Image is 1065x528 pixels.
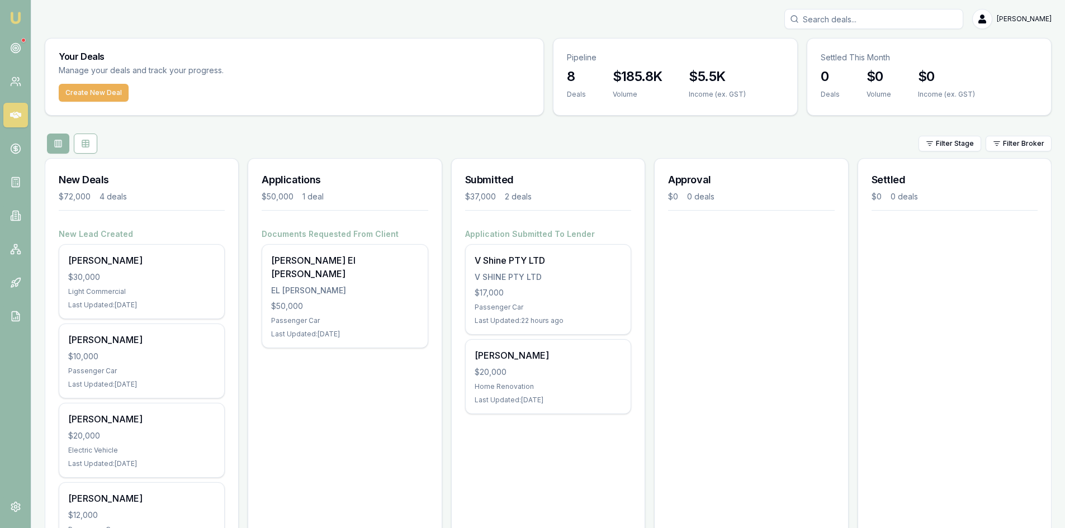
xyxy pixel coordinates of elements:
div: $50,000 [262,191,294,202]
div: [PERSON_NAME] [475,349,622,362]
h3: $0 [867,68,891,85]
div: $20,000 [68,430,215,441]
div: $72,000 [59,191,91,202]
p: Pipeline [567,52,784,63]
div: Last Updated: [DATE] [271,330,418,339]
div: Last Updated: [DATE] [68,459,215,468]
div: [PERSON_NAME] [68,492,215,505]
div: Last Updated: [DATE] [475,396,622,405]
h3: Submitted [465,172,631,188]
div: $0 [668,191,678,202]
div: Passenger Car [271,316,418,325]
h3: Settled [872,172,1038,188]
h3: New Deals [59,172,225,188]
button: Filter Stage [919,136,981,151]
div: Last Updated: 22 hours ago [475,316,622,325]
h3: Applications [262,172,428,188]
div: V SHINE PTY LTD [475,272,622,283]
div: $20,000 [475,367,622,378]
div: $10,000 [68,351,215,362]
div: [PERSON_NAME] [68,333,215,346]
div: 2 deals [505,191,532,202]
div: [PERSON_NAME] El [PERSON_NAME] [271,254,418,280]
span: Filter Stage [936,139,974,148]
div: Light Commercial [68,287,215,296]
span: Filter Broker [1003,139,1044,148]
h3: 0 [821,68,840,85]
div: Deals [821,90,840,99]
div: $12,000 [68,510,215,521]
h3: $5.5K [689,68,746,85]
h3: 8 [567,68,586,85]
div: [PERSON_NAME] [68,412,215,426]
div: Passenger Car [68,367,215,375]
span: [PERSON_NAME] [997,15,1052,23]
div: 0 deals [687,191,714,202]
p: Settled This Month [821,52,1038,63]
h3: Approval [668,172,834,188]
div: 1 deal [302,191,324,202]
button: Create New Deal [59,84,129,102]
h4: New Lead Created [59,229,225,240]
div: $17,000 [475,287,622,298]
div: $30,000 [68,272,215,283]
div: Last Updated: [DATE] [68,380,215,389]
h3: $0 [918,68,975,85]
div: 0 deals [891,191,918,202]
button: Filter Broker [986,136,1052,151]
div: Income (ex. GST) [918,90,975,99]
div: [PERSON_NAME] [68,254,215,267]
div: $50,000 [271,301,418,312]
div: Deals [567,90,586,99]
div: 4 deals [100,191,127,202]
p: Manage your deals and track your progress. [59,64,345,77]
div: Volume [867,90,891,99]
div: Volume [613,90,662,99]
img: emu-icon-u.png [9,11,22,25]
div: $0 [872,191,882,202]
div: Last Updated: [DATE] [68,301,215,310]
div: Home Renovation [475,382,622,391]
h4: Application Submitted To Lender [465,229,631,240]
div: EL [PERSON_NAME] [271,285,418,296]
div: Electric Vehicle [68,446,215,455]
div: $37,000 [465,191,496,202]
h3: Your Deals [59,52,530,61]
h4: Documents Requested From Client [262,229,428,240]
h3: $185.8K [613,68,662,85]
input: Search deals [784,9,963,29]
div: V Shine PTY LTD [475,254,622,267]
div: Income (ex. GST) [689,90,746,99]
div: Passenger Car [475,303,622,312]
